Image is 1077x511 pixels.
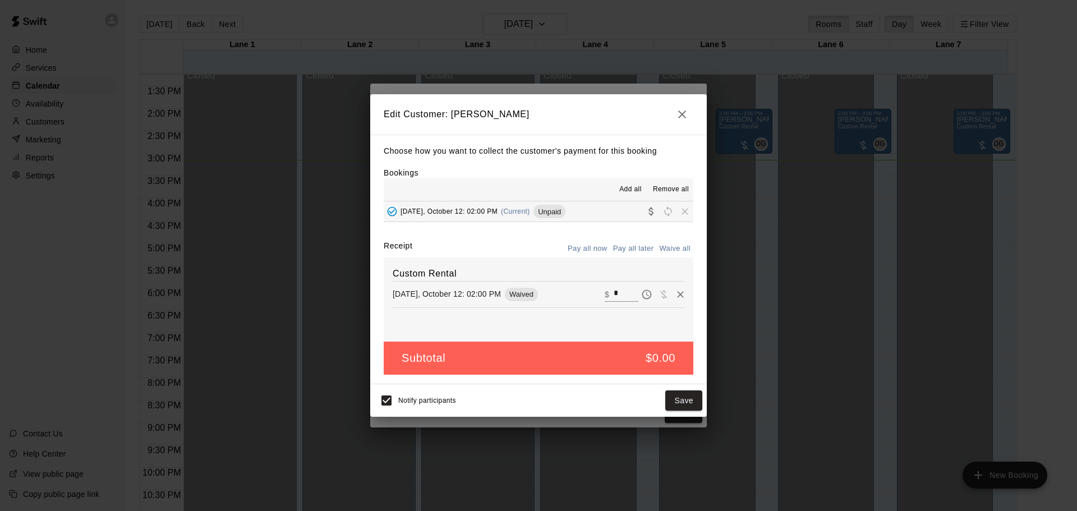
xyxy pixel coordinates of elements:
[393,288,501,300] p: [DATE], October 12: 02:00 PM
[605,289,609,300] p: $
[384,203,401,220] button: Added - Collect Payment
[619,184,642,195] span: Add all
[393,266,684,281] h6: Custom Rental
[401,208,498,215] span: [DATE], October 12: 02:00 PM
[653,184,689,195] span: Remove all
[638,289,655,298] span: Pay later
[660,207,676,215] span: Reschedule
[384,168,418,177] label: Bookings
[676,207,693,215] span: Remove
[370,94,707,135] h2: Edit Customer: [PERSON_NAME]
[384,144,693,158] p: Choose how you want to collect the customer's payment for this booking
[648,181,693,199] button: Remove all
[613,181,648,199] button: Add all
[501,208,530,215] span: (Current)
[384,201,693,222] button: Added - Collect Payment[DATE], October 12: 02:00 PM(Current)UnpaidCollect paymentRescheduleRemove
[646,351,675,366] h5: $0.00
[384,240,412,257] label: Receipt
[655,289,672,298] span: Waive payment
[610,240,657,257] button: Pay all later
[533,208,565,216] span: Unpaid
[565,240,610,257] button: Pay all now
[665,390,702,411] button: Save
[398,397,456,404] span: Notify participants
[505,290,538,298] span: Waived
[643,207,660,215] span: Collect payment
[672,286,689,303] button: Remove
[402,351,445,366] h5: Subtotal
[656,240,693,257] button: Waive all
